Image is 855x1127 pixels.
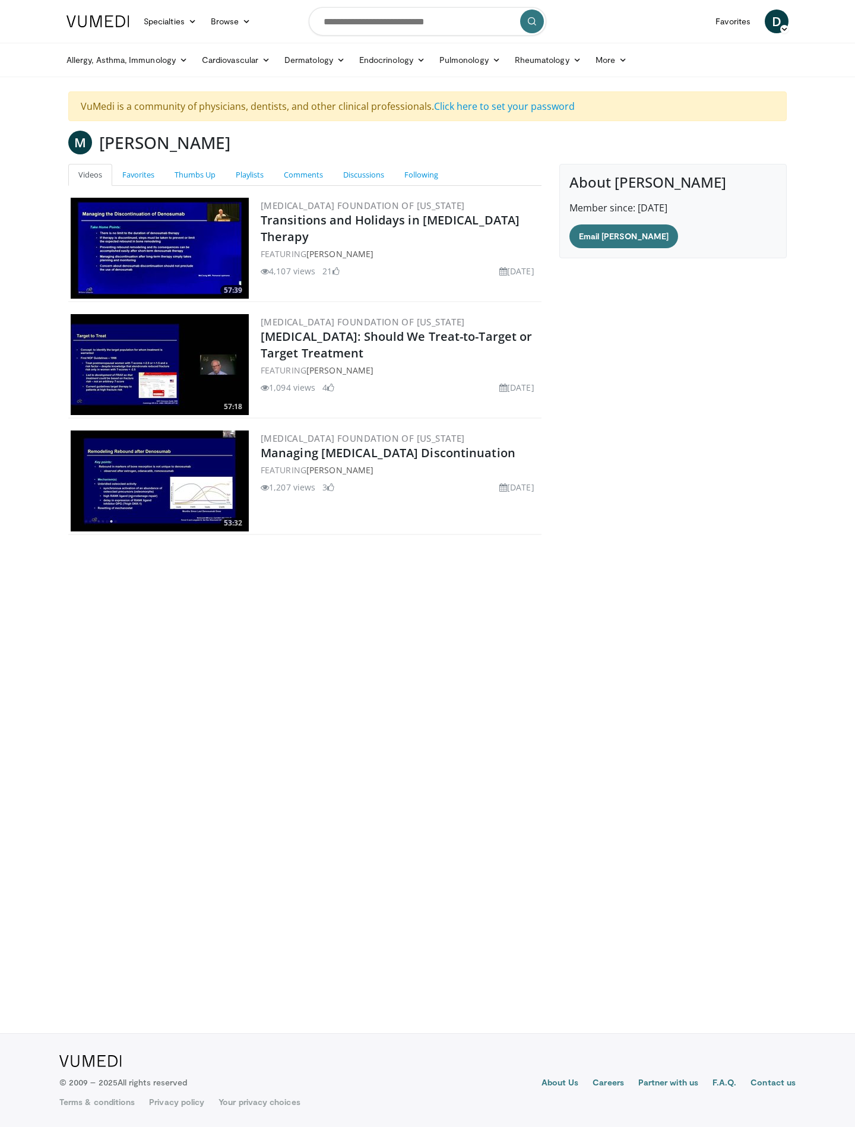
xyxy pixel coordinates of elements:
[261,381,315,394] li: 1,094 views
[261,265,315,277] li: 4,107 views
[569,174,777,191] h4: About [PERSON_NAME]
[68,91,787,121] div: VuMedi is a community of physicians, dentists, and other clinical professionals.
[750,1077,796,1091] a: Contact us
[220,401,246,412] span: 57:18
[638,1077,698,1091] a: Partner with us
[59,1096,135,1108] a: Terms & conditions
[195,48,277,72] a: Cardiovascular
[71,314,249,415] a: 57:18
[204,10,258,33] a: Browse
[261,248,539,260] div: FEATURING
[277,48,352,72] a: Dermatology
[149,1096,204,1108] a: Privacy policy
[352,48,432,72] a: Endocrinology
[59,48,195,72] a: Allergy, Asthma, Immunology
[112,164,164,186] a: Favorites
[499,481,534,493] li: [DATE]
[434,100,575,113] a: Click here to set your password
[593,1077,624,1091] a: Careers
[432,48,508,72] a: Pulmonology
[541,1077,579,1091] a: About Us
[306,248,373,259] a: [PERSON_NAME]
[261,200,465,211] a: [MEDICAL_DATA] Foundation of [US_STATE]
[137,10,204,33] a: Specialties
[394,164,448,186] a: Following
[220,518,246,528] span: 53:32
[71,198,249,299] a: 57:39
[261,328,532,361] a: [MEDICAL_DATA]: Should We Treat-to-Target or Target Treatment
[261,316,465,328] a: [MEDICAL_DATA] Foundation of [US_STATE]
[218,1096,300,1108] a: Your privacy choices
[220,285,246,296] span: 57:39
[261,445,515,461] a: Managing [MEDICAL_DATA] Discontinuation
[708,10,758,33] a: Favorites
[309,7,546,36] input: Search topics, interventions
[118,1077,187,1087] span: All rights reserved
[68,131,92,154] a: M
[569,201,777,215] p: Member since: [DATE]
[71,430,249,531] a: 53:32
[261,464,539,476] div: FEATURING
[261,432,465,444] a: [MEDICAL_DATA] Foundation of [US_STATE]
[71,430,249,531] img: 44f3f9b2-f7e8-48a0-ac39-654d974bfb1f.300x170_q85_crop-smart_upscale.jpg
[59,1055,122,1067] img: VuMedi Logo
[333,164,394,186] a: Discussions
[499,265,534,277] li: [DATE]
[306,365,373,376] a: [PERSON_NAME]
[261,481,315,493] li: 1,207 views
[261,364,539,376] div: FEATURING
[508,48,588,72] a: Rheumatology
[322,265,339,277] li: 21
[71,314,249,415] img: 865ec0f9-66e1-4450-8df0-e0d83a1998c6.300x170_q85_crop-smart_upscale.jpg
[226,164,274,186] a: Playlists
[99,131,230,154] h3: [PERSON_NAME]
[588,48,634,72] a: More
[499,381,534,394] li: [DATE]
[164,164,226,186] a: Thumbs Up
[261,212,520,245] a: Transitions and Holidays in [MEDICAL_DATA] Therapy
[322,381,334,394] li: 4
[68,164,112,186] a: Videos
[712,1077,736,1091] a: F.A.Q.
[59,1077,187,1088] p: © 2009 – 2025
[274,164,333,186] a: Comments
[306,464,373,476] a: [PERSON_NAME]
[71,198,249,299] img: 64ca1b23-0905-4204-9424-c8a2248071bf.300x170_q85_crop-smart_upscale.jpg
[765,10,788,33] a: D
[66,15,129,27] img: VuMedi Logo
[569,224,678,248] a: Email [PERSON_NAME]
[322,481,334,493] li: 3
